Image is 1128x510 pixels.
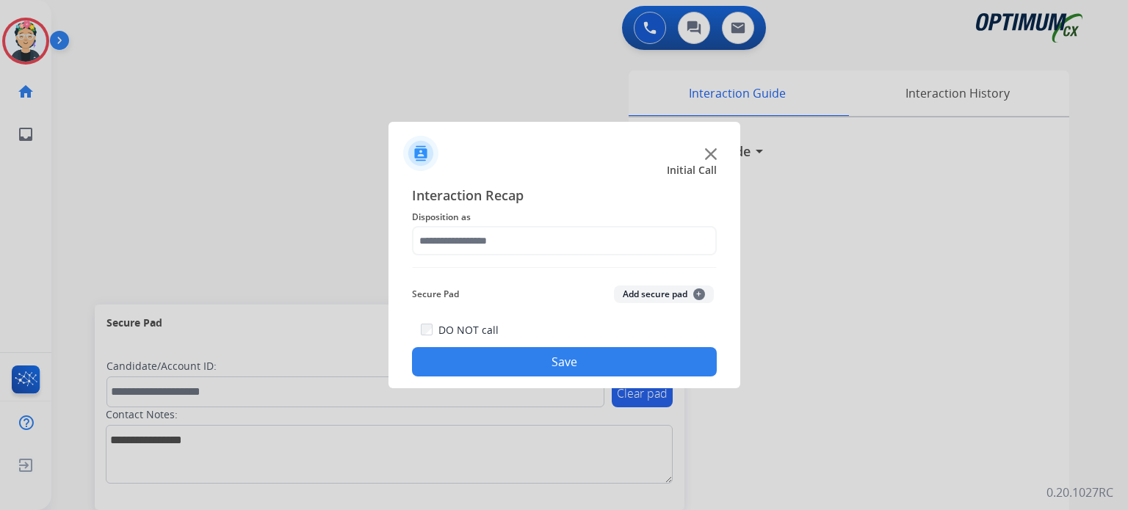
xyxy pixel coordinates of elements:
[412,267,717,268] img: contact-recap-line.svg
[412,347,717,376] button: Save
[412,285,459,303] span: Secure Pad
[403,136,438,171] img: contactIcon
[412,185,717,208] span: Interaction Recap
[1046,484,1113,501] p: 0.20.1027RC
[667,163,717,178] span: Initial Call
[412,208,717,226] span: Disposition as
[614,285,714,303] button: Add secure pad+
[693,288,705,300] span: +
[438,323,499,338] label: DO NOT call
